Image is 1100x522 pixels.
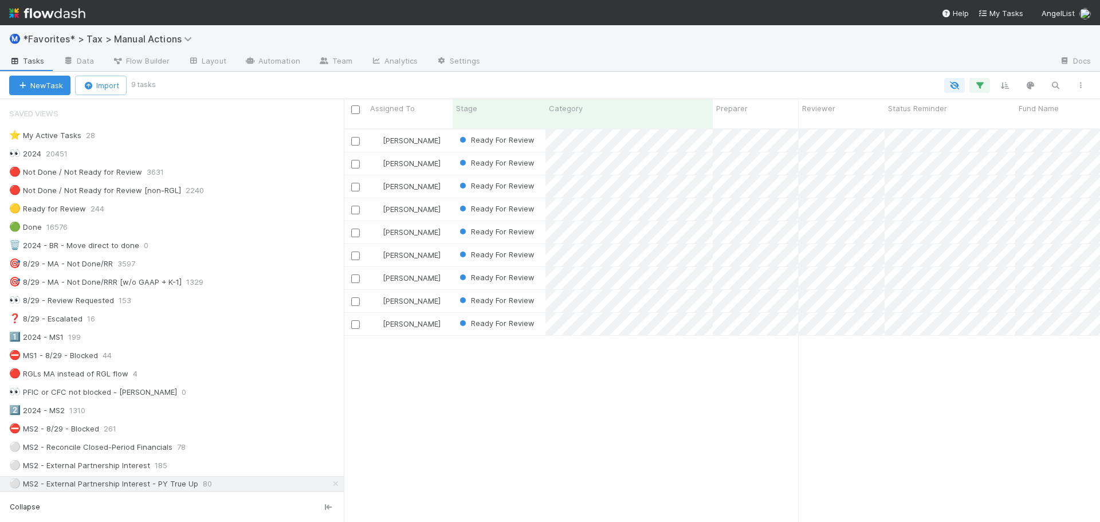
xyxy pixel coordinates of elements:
a: My Tasks [978,7,1023,19]
div: Done [9,220,42,234]
div: Not Done / Not Ready for Review [9,165,142,179]
div: [PERSON_NAME] [371,318,441,329]
span: Tasks [9,55,45,66]
span: Stage [456,103,477,114]
img: logo-inverted-e16ddd16eac7371096b0.svg [9,3,85,23]
span: ⚪ [9,442,21,452]
span: 🔴 [9,167,21,176]
span: 2️⃣ [9,405,21,415]
span: [PERSON_NAME] [383,250,441,260]
span: 🟡 [9,203,21,213]
span: Ready For Review [457,273,535,282]
div: Ready For Review [457,295,535,306]
span: 153 [119,293,143,308]
div: [PERSON_NAME] [371,272,441,284]
div: MS1 - 8/29 - Blocked [9,348,98,363]
span: 🗑️ [9,240,21,250]
img: avatar_37569647-1c78-4889-accf-88c08d42a236.png [372,136,381,145]
input: Toggle Row Selected [351,297,360,306]
input: Toggle Row Selected [351,252,360,260]
a: Flow Builder [103,53,179,71]
span: ⚪ [9,460,21,470]
span: 16576 [46,220,79,234]
div: My Active Tasks [9,128,81,143]
div: Ready For Review [457,134,535,146]
small: 9 tasks [131,80,156,90]
div: Ready For Review [457,272,535,283]
span: 4 [133,367,149,381]
div: RGLs MA instead of RGL flow [9,367,128,381]
div: 2024 - BR - Move direct to done [9,238,139,253]
a: Automation [235,53,309,71]
img: avatar_37569647-1c78-4889-accf-88c08d42a236.png [372,273,381,282]
span: AngelList [1042,9,1075,18]
span: [PERSON_NAME] [383,159,441,168]
div: Ready For Review [457,180,535,191]
input: Toggle Row Selected [351,229,360,237]
span: [PERSON_NAME] [383,205,441,214]
span: [PERSON_NAME] [383,136,441,145]
img: avatar_37569647-1c78-4889-accf-88c08d42a236.png [372,319,381,328]
span: 20451 [46,147,79,161]
span: My Tasks [978,9,1023,18]
a: Analytics [362,53,427,71]
span: 1310 [69,403,97,418]
span: Ready For Review [457,296,535,305]
div: Not Done / Not Ready for Review [non-RGL] [9,183,181,198]
div: Help [941,7,969,19]
span: 👀 [9,387,21,397]
span: Preparer [716,103,748,114]
span: Assigned To [370,103,415,114]
input: Toggle Row Selected [351,320,360,329]
input: Toggle Row Selected [351,160,360,168]
div: Ready For Review [457,203,535,214]
span: 3597 [117,257,147,271]
span: 0 [182,385,198,399]
span: 🎯 [9,258,21,268]
span: 🔴 [9,368,21,378]
span: 185 [155,458,179,473]
span: [PERSON_NAME] [383,273,441,282]
span: 2240 [186,183,215,198]
div: [PERSON_NAME] [371,180,441,192]
div: MS2 - Reconcile Closed-Period Financials [9,440,172,454]
span: Saved Views [9,102,58,125]
img: avatar_37569647-1c78-4889-accf-88c08d42a236.png [372,296,381,305]
span: 🟢 [9,222,21,231]
span: *Favorites* > Tax > Manual Actions [23,33,198,45]
span: Collapse [10,502,40,512]
span: ⭐ [9,130,21,140]
div: Ready For Review [457,226,535,237]
div: [PERSON_NAME] [371,158,441,169]
div: 8/29 - MA - Not Done/RR [9,257,113,271]
span: 28 [86,128,107,143]
input: Toggle Row Selected [351,206,360,214]
span: 👀 [9,295,21,305]
span: Ready For Review [457,135,535,144]
a: Settings [427,53,489,71]
span: Status Reminder [888,103,947,114]
span: ⛔ [9,423,21,433]
span: [PERSON_NAME] [383,296,441,305]
img: avatar_37569647-1c78-4889-accf-88c08d42a236.png [372,182,381,191]
input: Toggle Row Selected [351,274,360,283]
span: 3631 [147,165,175,179]
div: 8/29 - MA - Not Done/RRR [w/o GAAP + K-1] [9,275,182,289]
span: Ready For Review [457,250,535,259]
span: 🔴 [9,185,21,195]
button: Import [75,76,127,95]
span: 78 [177,440,197,454]
div: [PERSON_NAME] [371,249,441,261]
div: Ready For Review [457,317,535,329]
img: avatar_37569647-1c78-4889-accf-88c08d42a236.png [372,159,381,168]
span: 🎯 [9,277,21,286]
span: ⚪ [9,478,21,488]
span: Reviewer [802,103,835,114]
input: Toggle All Rows Selected [351,105,360,114]
div: [PERSON_NAME] [371,203,441,215]
span: [PERSON_NAME] [383,182,441,191]
div: 8/29 - Escalated [9,312,82,326]
div: PFIC or CFC not blocked - [PERSON_NAME] [9,385,177,399]
div: MS2 - 8/29 - Blocked [9,422,99,436]
div: 2024 - MS2 [9,403,65,418]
